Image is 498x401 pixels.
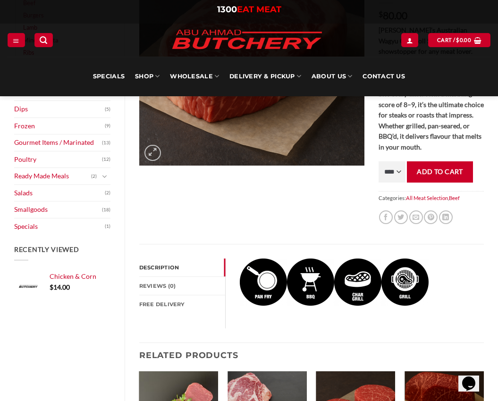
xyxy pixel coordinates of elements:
a: View cart [428,33,490,47]
span: Cart / [437,36,471,44]
span: (9) [105,119,110,133]
bdi: 14.00 [50,283,70,291]
a: 1300EAT MEAT [217,4,281,15]
a: Zoom [144,145,160,161]
a: Reviews (0) [139,277,226,295]
a: Delivery & Pickup [229,57,301,96]
a: SHOP [135,57,160,96]
span: Recently Viewed [14,245,79,253]
iframe: chat widget [458,363,489,392]
a: Menu [8,33,25,47]
a: Login [401,33,418,47]
a: About Us [312,57,352,96]
span: Categories: , [379,191,484,205]
a: Frozen [14,118,105,134]
a: Gourmet Items / Marinated [14,134,102,151]
a: Share on Facebook [379,210,393,224]
a: Search [34,33,52,47]
a: Dips [14,101,105,117]
img: Abu Ahmad Butchery [164,24,329,57]
span: (13) [102,136,110,150]
img: Wagyu Cuberoll SC 8-9 [287,259,334,306]
a: FREE Delivery [139,295,226,313]
a: Description [139,259,226,276]
a: Pin on Pinterest [424,210,438,224]
a: Wholesale [170,57,219,96]
span: (2) [91,169,97,184]
strong: [PERSON_NAME]’s Australian Wagyu Cuberoll SC 8-9 is a showstopper for any meat lover. Halal-certi... [379,26,484,151]
span: (12) [102,152,110,167]
bdi: 0.00 [456,37,471,43]
span: (18) [102,203,110,217]
a: Specials [14,218,105,235]
span: (1) [105,219,110,234]
a: Beef [449,195,460,201]
a: Contact Us [363,57,405,96]
span: $ [456,36,459,44]
a: Specials [93,57,125,96]
a: Poultry [14,151,102,168]
a: Share on LinkedIn [439,210,453,224]
a: Ready Made Meals [14,168,91,184]
span: (2) [105,186,110,200]
a: Share on Twitter [394,210,408,224]
span: EAT MEAT [237,4,281,15]
span: (5) [105,102,110,117]
button: Add to cart [407,161,473,183]
span: 1300 [217,4,237,15]
span: Chicken & Corn [50,272,96,280]
a: Salads [14,185,105,201]
button: Toggle [99,171,110,182]
a: Smallgoods [14,201,102,218]
h3: Related products [139,343,484,367]
span: $ [50,283,53,291]
a: Email to a Friend [409,210,423,224]
img: Wagyu Cuberoll SC 8-9 [381,259,429,306]
img: Wagyu Cuberoll SC 8-9 [240,259,287,306]
img: Wagyu Cuberoll SC 8-9 [334,259,381,306]
a: Chicken & Corn [50,272,110,281]
a: All Meat Selection [406,195,448,201]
